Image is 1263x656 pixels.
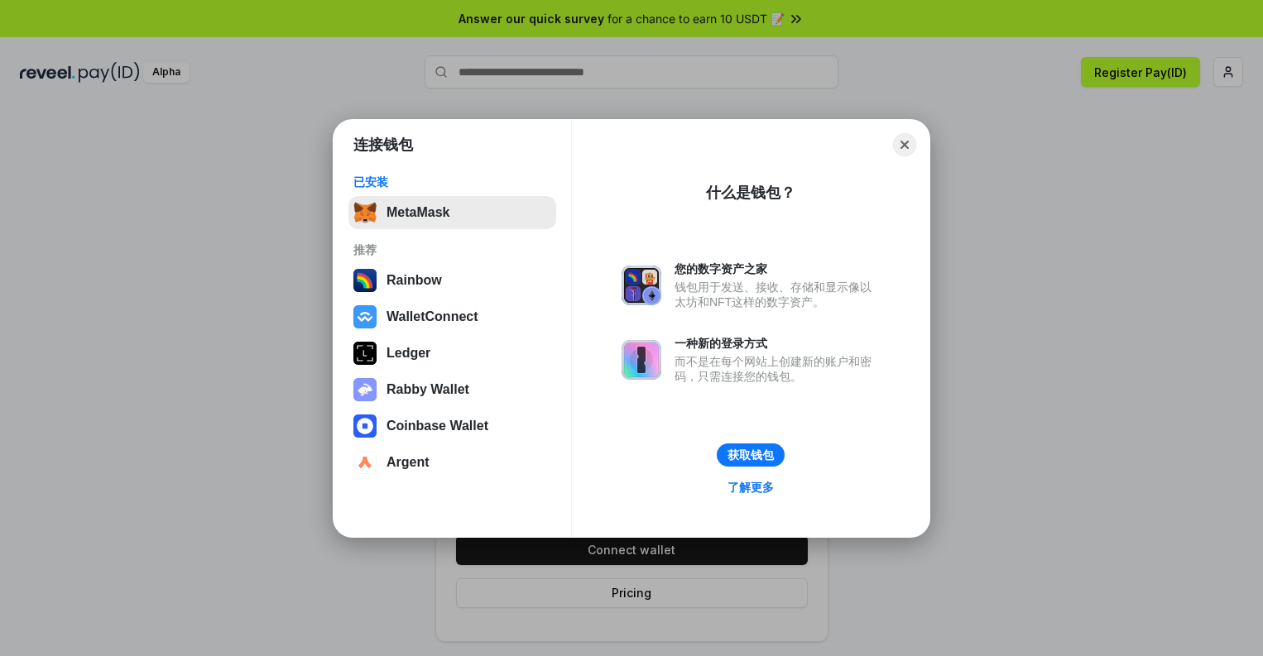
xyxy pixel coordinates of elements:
img: svg+xml,%3Csvg%20xmlns%3D%22http%3A%2F%2Fwww.w3.org%2F2000%2Fsvg%22%20fill%3D%22none%22%20viewBox... [353,378,377,401]
button: MetaMask [348,196,556,229]
img: svg+xml,%3Csvg%20width%3D%2228%22%20height%3D%2228%22%20viewBox%3D%220%200%2028%2028%22%20fill%3D... [353,305,377,328]
button: Coinbase Wallet [348,409,556,443]
img: svg+xml,%3Csvg%20width%3D%2228%22%20height%3D%2228%22%20viewBox%3D%220%200%2028%2028%22%20fill%3D... [353,451,377,474]
img: svg+xml,%3Csvg%20width%3D%22120%22%20height%3D%22120%22%20viewBox%3D%220%200%20120%20120%22%20fil... [353,269,377,292]
img: svg+xml,%3Csvg%20xmlns%3D%22http%3A%2F%2Fwww.w3.org%2F2000%2Fsvg%22%20width%3D%2228%22%20height%3... [353,342,377,365]
button: Rainbow [348,264,556,297]
div: 已安装 [353,175,551,189]
div: 推荐 [353,242,551,257]
div: Ledger [387,346,430,361]
button: Argent [348,446,556,479]
div: 而不是在每个网站上创建新的账户和密码，只需连接您的钱包。 [675,354,880,384]
img: svg+xml,%3Csvg%20fill%3D%22none%22%20height%3D%2233%22%20viewBox%3D%220%200%2035%2033%22%20width%... [353,201,377,224]
img: svg+xml,%3Csvg%20xmlns%3D%22http%3A%2F%2Fwww.w3.org%2F2000%2Fsvg%22%20fill%3D%22none%22%20viewBox... [622,266,661,305]
button: 获取钱包 [717,443,785,467]
div: 钱包用于发送、接收、存储和显示像以太坊和NFT这样的数字资产。 [675,280,880,309]
div: Argent [387,455,430,470]
div: Coinbase Wallet [387,419,488,433]
div: Rainbow [387,273,442,288]
button: Ledger [348,337,556,370]
a: 了解更多 [718,476,784,498]
div: 什么是钱包？ [706,183,795,203]
div: 一种新的登录方式 [675,336,880,351]
div: 获取钱包 [728,448,774,462]
img: svg+xml,%3Csvg%20xmlns%3D%22http%3A%2F%2Fwww.w3.org%2F2000%2Fsvg%22%20fill%3D%22none%22%20viewBox... [622,340,661,380]
button: WalletConnect [348,300,556,333]
div: 您的数字资产之家 [675,261,880,276]
button: Rabby Wallet [348,373,556,406]
h1: 连接钱包 [353,135,413,155]
button: Close [893,133,916,156]
div: 了解更多 [728,480,774,495]
div: Rabby Wallet [387,382,469,397]
img: svg+xml,%3Csvg%20width%3D%2228%22%20height%3D%2228%22%20viewBox%3D%220%200%2028%2028%22%20fill%3D... [353,414,377,438]
div: WalletConnect [387,309,478,324]
div: MetaMask [387,205,449,220]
